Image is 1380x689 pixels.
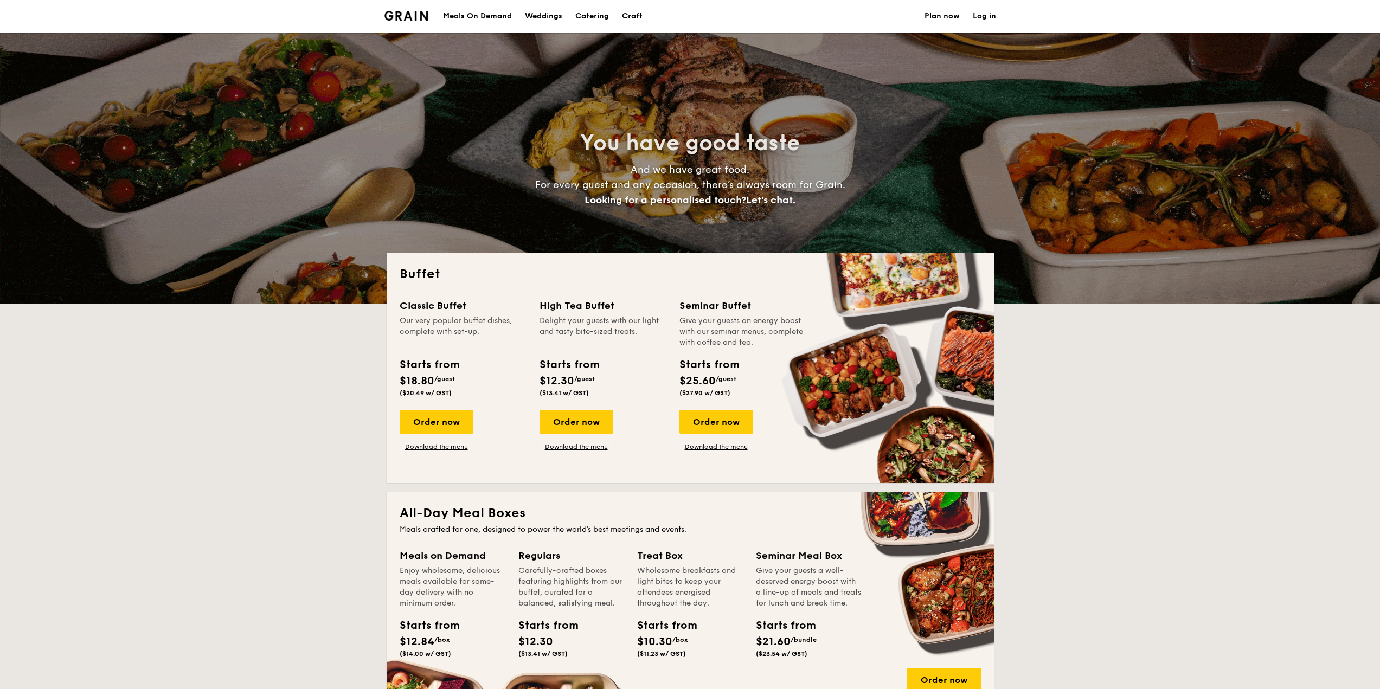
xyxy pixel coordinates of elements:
[400,442,473,451] a: Download the menu
[434,636,450,643] span: /box
[400,375,434,388] span: $18.80
[540,442,613,451] a: Download the menu
[518,548,624,563] div: Regulars
[400,617,448,634] div: Starts from
[400,357,459,373] div: Starts from
[400,298,527,313] div: Classic Buffet
[540,410,613,434] div: Order now
[400,635,434,648] span: $12.84
[574,375,595,383] span: /guest
[679,389,730,397] span: ($27.90 w/ GST)
[400,548,505,563] div: Meals on Demand
[540,389,589,397] span: ($13.41 w/ GST)
[384,11,428,21] img: Grain
[400,410,473,434] div: Order now
[637,565,743,609] div: Wholesome breakfasts and light bites to keep your attendees energised throughout the day.
[637,548,743,563] div: Treat Box
[791,636,817,643] span: /bundle
[400,315,527,348] div: Our very popular buffet dishes, complete with set-up.
[672,636,688,643] span: /box
[540,357,599,373] div: Starts from
[756,635,791,648] span: $21.60
[679,442,753,451] a: Download the menu
[679,315,806,348] div: Give your guests an energy boost with our seminar menus, complete with coffee and tea.
[518,565,624,609] div: Carefully-crafted boxes featuring highlights from our buffet, curated for a balanced, satisfying ...
[580,130,800,156] span: You have good taste
[756,548,862,563] div: Seminar Meal Box
[400,505,981,522] h2: All-Day Meal Boxes
[540,298,666,313] div: High Tea Buffet
[540,315,666,348] div: Delight your guests with our light and tasty bite-sized treats.
[746,194,795,206] span: Let's chat.
[679,375,716,388] span: $25.60
[540,375,574,388] span: $12.30
[679,410,753,434] div: Order now
[716,375,736,383] span: /guest
[384,11,428,21] a: Logotype
[637,650,686,658] span: ($11.23 w/ GST)
[518,650,568,658] span: ($13.41 w/ GST)
[518,617,567,634] div: Starts from
[756,650,807,658] span: ($23.54 w/ GST)
[434,375,455,383] span: /guest
[679,357,739,373] div: Starts from
[518,635,553,648] span: $12.30
[400,650,451,658] span: ($14.00 w/ GST)
[637,635,672,648] span: $10.30
[400,266,981,283] h2: Buffet
[637,617,686,634] div: Starts from
[400,389,452,397] span: ($20.49 w/ GST)
[400,565,505,609] div: Enjoy wholesome, delicious meals available for same-day delivery with no minimum order.
[585,194,746,206] span: Looking for a personalised touch?
[679,298,806,313] div: Seminar Buffet
[756,617,805,634] div: Starts from
[756,565,862,609] div: Give your guests a well-deserved energy boost with a line-up of meals and treats for lunch and br...
[535,164,845,206] span: And we have great food. For every guest and any occasion, there’s always room for Grain.
[400,524,981,535] div: Meals crafted for one, designed to power the world's best meetings and events.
